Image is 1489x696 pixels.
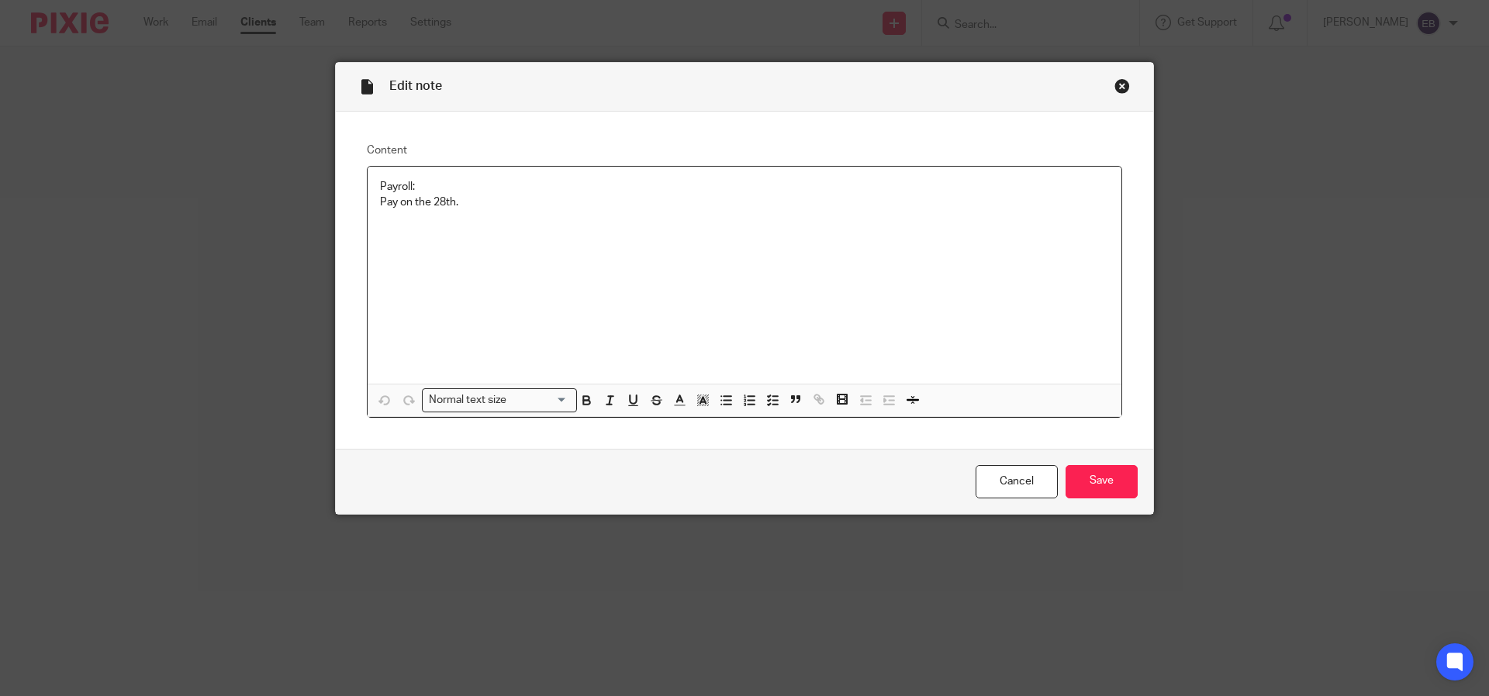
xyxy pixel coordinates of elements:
[1066,465,1138,498] input: Save
[389,80,442,92] span: Edit note
[380,179,1109,195] p: Payroll:
[426,392,510,408] span: Normal text size
[367,143,1122,158] label: Content
[1114,78,1130,94] div: Close this dialog window
[512,392,568,408] input: Search for option
[422,388,577,412] div: Search for option
[380,195,1109,210] p: Pay on the 28th.
[976,465,1058,498] a: Cancel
